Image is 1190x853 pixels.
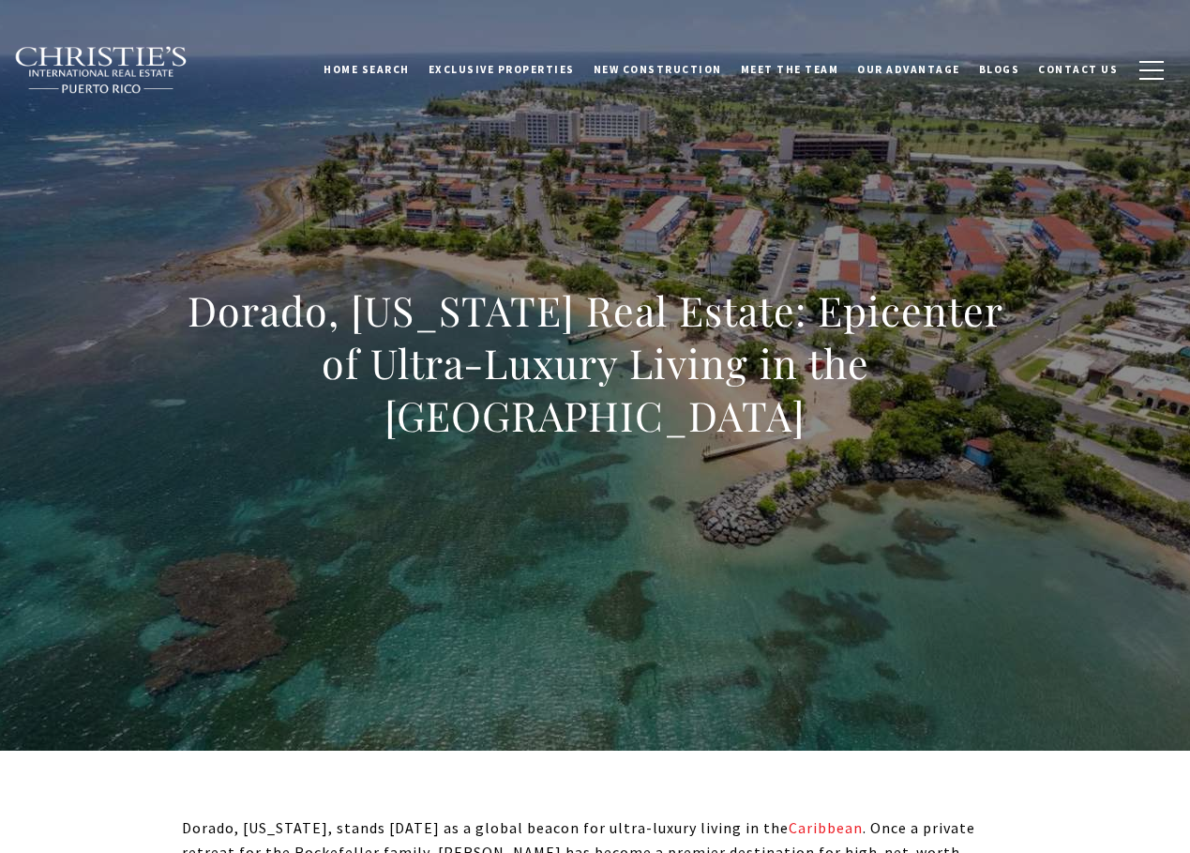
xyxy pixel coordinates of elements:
h1: Dorado, [US_STATE] Real Estate: Epicenter of Ultra-Luxury Living in the [GEOGRAPHIC_DATA] [182,284,1009,442]
span: Contact Us [1038,63,1118,76]
a: Meet the Team [731,46,849,93]
a: Blogs [970,46,1030,93]
a: Our Advantage [848,46,970,93]
span: New Construction [594,63,722,76]
a: Caribbean [789,818,863,837]
span: Our Advantage [857,63,960,76]
a: New Construction [584,46,731,93]
a: Home Search [314,46,419,93]
span: Blogs [979,63,1020,76]
a: Exclusive Properties [419,46,584,93]
span: Exclusive Properties [429,63,575,76]
img: Christie's International Real Estate black text logo [14,46,188,95]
